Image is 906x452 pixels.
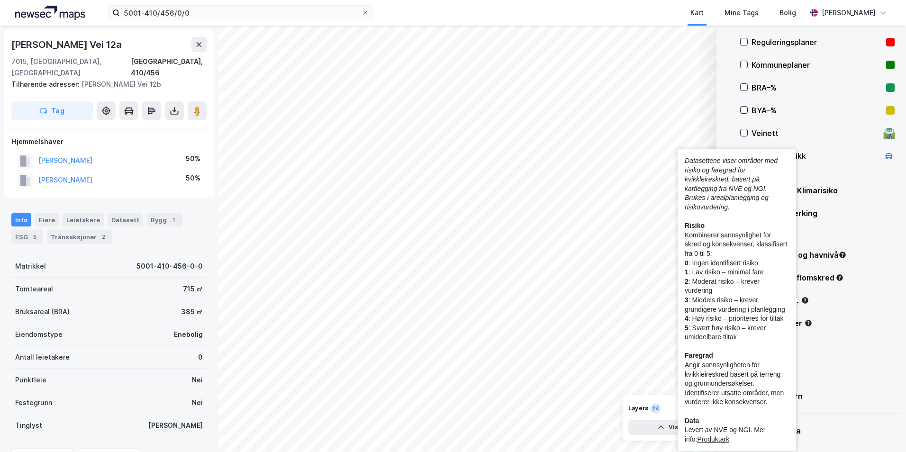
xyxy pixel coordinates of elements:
[186,172,200,184] div: 50%
[763,317,895,329] div: Flomsoner
[752,82,882,93] div: BRA–%
[685,417,699,425] b: Data
[685,296,689,304] b: 3
[181,306,203,317] div: 385 ㎡
[15,352,70,363] div: Antall leietakere
[751,390,895,402] div: Nordea Intern
[685,157,778,211] i: Datasettene viser områder med risiko og faregrad for kvikkleireskred, basert på kartlegging fra N...
[11,56,131,79] div: 7015, [GEOGRAPHIC_DATA], [GEOGRAPHIC_DATA]
[47,230,112,244] div: Transaksjoner
[11,230,43,244] div: ESG
[15,329,63,340] div: Eiendomstype
[835,273,844,282] div: Tooltip anchor
[763,272,895,283] div: Jord- og flomskred
[108,213,143,226] div: Datasett
[883,127,896,139] div: 🛣️
[859,407,906,452] iframe: Chat Widget
[685,315,689,322] b: 4
[12,136,206,147] div: Hjemmelshaver
[120,6,362,20] input: Søk på adresse, matrikkel, gårdeiere, leietakere eller personer
[192,374,203,386] div: Nei
[11,80,82,88] span: Tilhørende adresser:
[11,79,199,90] div: [PERSON_NAME] Vei 12b
[11,101,93,120] button: Tag
[779,7,796,18] div: Bolig
[628,405,648,412] div: Layers
[650,404,661,413] div: 24
[751,425,895,436] div: Markedsdata
[63,213,104,226] div: Leietakere
[169,215,178,225] div: 1
[804,319,813,327] div: Tooltip anchor
[725,7,759,18] div: Mine Tags
[15,374,46,386] div: Punktleie
[685,259,689,267] b: 0
[801,296,809,305] div: Tooltip anchor
[739,356,895,367] div: Transaksjoner
[752,59,882,71] div: Kommuneplaner
[11,213,31,226] div: Info
[15,420,42,431] div: Tinglyst
[174,329,203,340] div: Enebolig
[763,230,895,242] div: BREEAM
[30,232,39,242] div: 5
[147,213,182,226] div: Bygg
[685,352,713,359] b: Faregrad
[15,283,53,295] div: Tomteareal
[15,397,52,408] div: Festegrunn
[670,401,707,416] button: Tøm
[183,283,203,295] div: 715 ㎡
[186,153,200,164] div: 50%
[685,156,789,444] div: ​ ​ Kombinerer sannsynlighet for skred og konsekvenser, klassifisert fra 0 til 5: ​ : Ingen ident...
[192,397,203,408] div: Nei
[685,324,689,332] b: 5
[99,232,108,242] div: 2
[697,435,729,443] a: Produktark
[15,261,46,272] div: Matrikkel
[685,278,689,285] b: 2
[739,185,895,196] div: Energi & Fysisk Klimarisiko
[752,150,879,162] div: Årsdøgntrafikk
[752,127,879,139] div: Veinett
[198,352,203,363] div: 0
[763,249,895,261] div: Stormflo og havnivå
[752,36,882,48] div: Reguleringsplaner
[763,208,895,219] div: Energimerking
[690,7,704,18] div: Kart
[763,295,895,306] div: Kvikkleire
[15,6,85,20] img: logo.a4113a55bc3d86da70a041830d287a7e.svg
[838,251,847,259] div: Tooltip anchor
[752,105,882,116] div: BYA–%
[11,37,124,52] div: [PERSON_NAME] Vei 12a
[136,261,203,272] div: 5001-410-456-0-0
[822,7,876,18] div: [PERSON_NAME]
[15,306,70,317] div: Bruksareal (BRA)
[148,420,203,431] div: [PERSON_NAME]
[628,420,707,435] button: Vis
[685,222,705,229] b: Risiko
[685,268,689,276] b: 1
[131,56,207,79] div: [GEOGRAPHIC_DATA], 410/456
[35,213,59,226] div: Eiere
